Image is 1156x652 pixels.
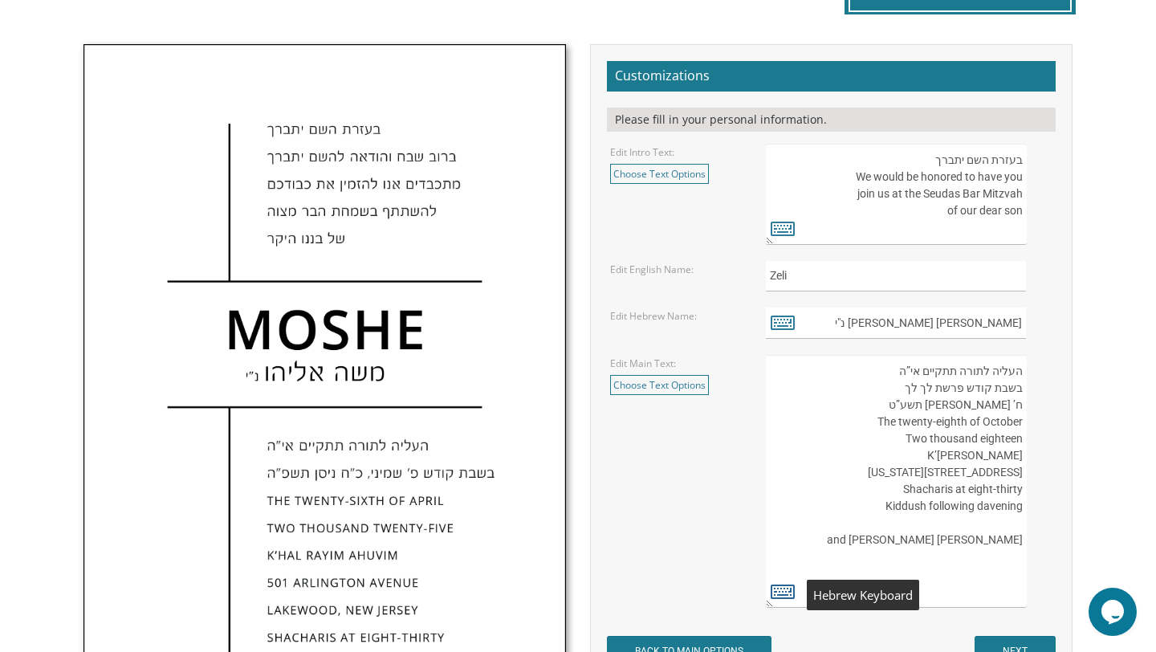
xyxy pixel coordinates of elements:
[610,145,674,159] label: Edit Intro Text:
[607,108,1056,132] div: Please fill in your personal information.
[610,357,676,370] label: Edit Main Text:
[610,375,709,395] a: Choose Text Options
[766,355,1027,608] textarea: העליה לתורה תתקיים אי”ה בשבת קודש פרשת לך לך ח’ [PERSON_NAME] תשע”ט The twenty-eighth of October ...
[610,263,694,276] label: Edit English Name:
[766,144,1027,245] textarea: בעזרת השם יתברך We would be honored to have you join us at the Seudas Bar Mitzvah of our dear son
[610,164,709,184] a: Choose Text Options
[1089,588,1140,636] iframe: chat widget
[607,61,1056,92] h2: Customizations
[610,309,697,323] label: Edit Hebrew Name:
